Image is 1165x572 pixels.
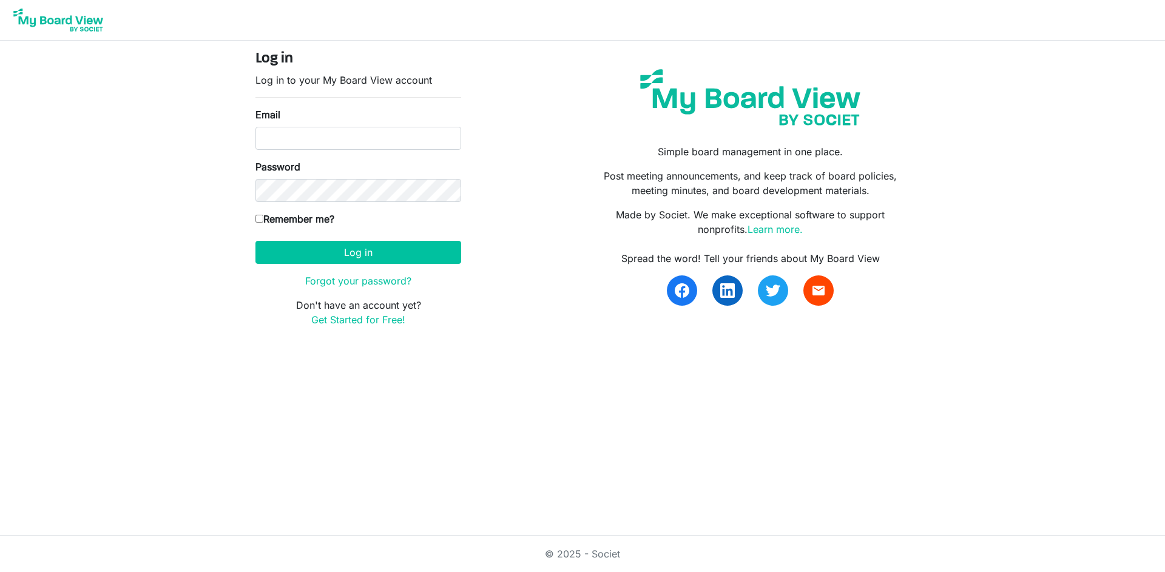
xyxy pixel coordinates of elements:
img: my-board-view-societ.svg [631,60,870,135]
button: Log in [255,241,461,264]
img: twitter.svg [766,283,780,298]
img: facebook.svg [675,283,689,298]
img: My Board View Logo [10,5,107,35]
p: Post meeting announcements, and keep track of board policies, meeting minutes, and board developm... [592,169,910,198]
a: email [803,275,834,306]
a: © 2025 - Societ [545,548,620,560]
a: Get Started for Free! [311,314,405,326]
span: email [811,283,826,298]
div: Spread the word! Tell your friends about My Board View [592,251,910,266]
label: Password [255,160,300,174]
input: Remember me? [255,215,263,223]
img: linkedin.svg [720,283,735,298]
label: Email [255,107,280,122]
p: Log in to your My Board View account [255,73,461,87]
label: Remember me? [255,212,334,226]
a: Learn more. [748,223,803,235]
p: Made by Societ. We make exceptional software to support nonprofits. [592,207,910,237]
p: Simple board management in one place. [592,144,910,159]
a: Forgot your password? [305,275,411,287]
p: Don't have an account yet? [255,298,461,327]
h4: Log in [255,50,461,68]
